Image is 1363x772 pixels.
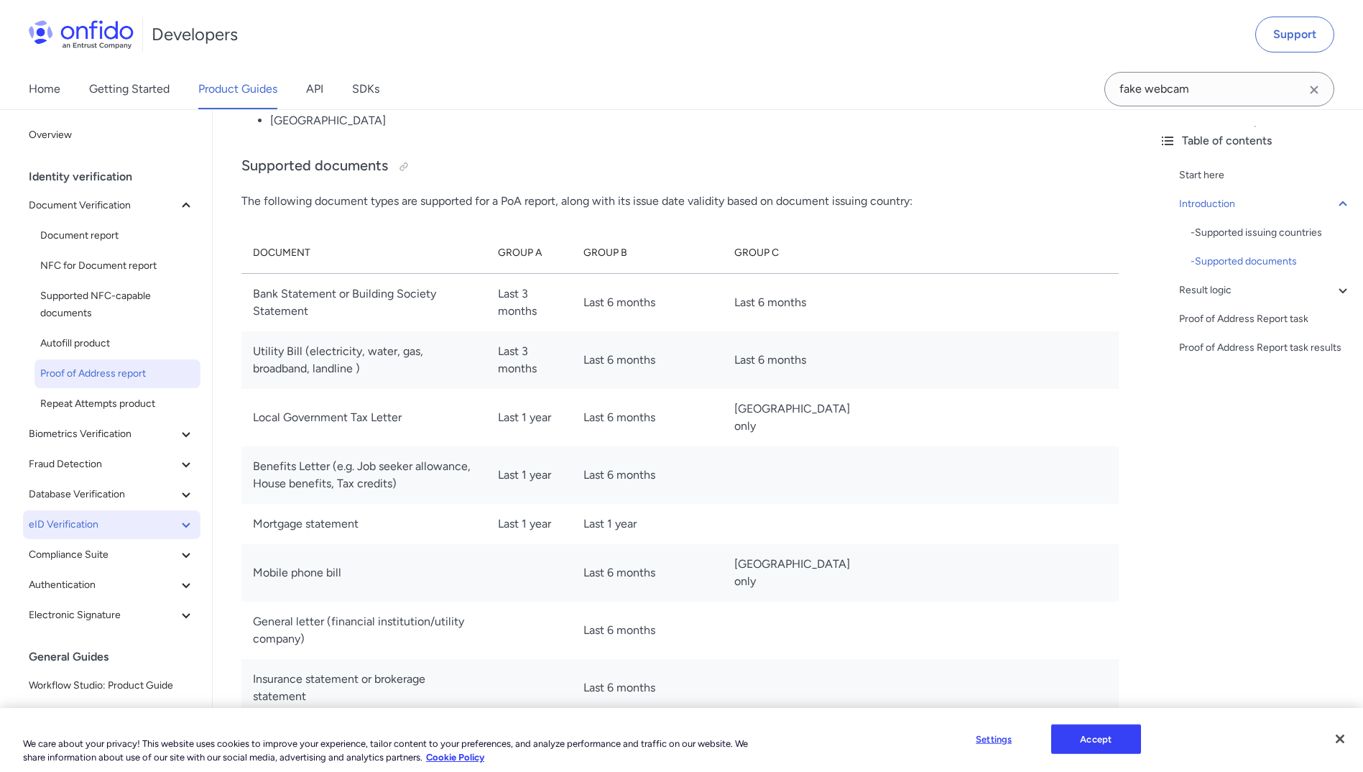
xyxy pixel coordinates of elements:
button: Accept [1051,724,1141,754]
a: NFC for Document report [34,252,200,280]
a: Autofill product [34,329,200,358]
span: Proof of Address report [40,365,195,382]
div: General Guides [29,643,206,671]
span: Authentication [29,576,177,594]
span: Overview [29,127,195,144]
button: Document Verification [23,191,200,220]
a: Support [1255,17,1334,52]
td: Last 6 months [572,331,723,389]
svg: Clear search field button [1306,81,1323,98]
td: Last 6 months [723,273,874,331]
div: Table of contents [1159,132,1352,150]
td: Utility Bill (electricity, water, gas, broadband, landline ) [241,331,486,389]
span: Terms and conditions for ETSI certified identity verification [29,707,195,742]
span: Compliance Suite [29,546,177,564]
a: Start here [1179,167,1352,184]
div: - Supported documents [1191,253,1352,270]
button: Settings [949,725,1039,753]
span: Document report [40,227,195,244]
td: Last 6 months [723,331,874,389]
td: Insurance statement or brokerage statement [241,659,486,717]
a: -Supported issuing countries [1191,224,1352,242]
button: Biometrics Verification [23,420,200,449]
td: Last 1 year [486,446,572,504]
td: General letter (financial institution/utility company) [241,602,486,659]
span: Autofill product [40,335,195,352]
a: Workflow Studio: Product Guide [23,671,200,700]
a: Proof of Address Report task results [1179,339,1352,357]
th: Group A [486,233,572,274]
td: Mobile phone bill [241,544,486,602]
a: Getting Started [89,69,170,109]
td: Last 1 year [486,504,572,544]
a: Terms and conditions for ETSI certified identity verification [23,702,200,748]
span: Repeat Attempts product [40,395,195,413]
span: Biometrics Verification [29,426,177,443]
a: Proof of Address Report task [1179,311,1352,328]
a: Supported NFC-capable documents [34,282,200,328]
th: Group C [723,233,874,274]
td: Last 6 months [572,659,723,717]
a: API [306,69,323,109]
th: Document [241,233,486,274]
span: Electronic Signature [29,607,177,624]
span: Supported NFC-capable documents [40,288,195,322]
input: Onfido search input field [1104,72,1334,106]
img: Onfido Logo [29,20,134,49]
td: Last 6 months [572,389,723,446]
td: Last 6 months [572,273,723,331]
a: Result logic [1179,282,1352,299]
button: Fraud Detection [23,450,200,479]
a: Document report [34,221,200,250]
td: Last 3 months [486,331,572,389]
button: Authentication [23,571,200,599]
a: -Supported documents [1191,253,1352,270]
a: Overview [23,121,200,150]
td: Last 6 months [572,602,723,659]
button: Compliance Suite [23,541,200,569]
td: [GEOGRAPHIC_DATA] only [723,544,874,602]
li: [GEOGRAPHIC_DATA] [270,112,1119,129]
a: Proof of Address report [34,359,200,388]
th: Group B [572,233,723,274]
button: Database Verification [23,480,200,509]
span: eID Verification [29,516,177,533]
h1: Developers [152,23,238,46]
div: Identity verification [29,162,206,191]
h3: Supported documents [241,155,1119,178]
a: Introduction [1179,196,1352,213]
a: Home [29,69,60,109]
td: Last 3 months [486,273,572,331]
td: Last 1 year [486,389,572,446]
div: - Supported issuing countries [1191,224,1352,242]
span: NFC for Document report [40,257,195,275]
button: Electronic Signature [23,601,200,630]
td: [GEOGRAPHIC_DATA] only [723,389,874,446]
td: Bank Statement or Building Society Statement [241,273,486,331]
td: Local Government Tax Letter [241,389,486,446]
td: Last 1 year [572,504,723,544]
a: More information about our cookie policy., opens in a new tab [426,752,484,763]
a: SDKs [352,69,379,109]
button: eID Verification [23,510,200,539]
span: Database Verification [29,486,177,503]
div: We care about your privacy! This website uses cookies to improve your experience, tailor content ... [23,722,749,765]
span: Fraud Detection [29,456,177,473]
button: Close [1324,723,1356,755]
a: Repeat Attempts product [34,390,200,418]
p: The following document types are supported for a PoA report, along with its issue date validity b... [241,193,1119,210]
span: Workflow Studio: Product Guide [29,677,195,694]
td: Last 6 months [572,446,723,504]
td: Mortgage statement [241,504,486,544]
td: Last 6 months [572,544,723,602]
td: Benefits Letter (e.g. Job seeker allowance, House benefits, Tax credits) [241,446,486,504]
a: Product Guides [198,69,277,109]
span: Document Verification [29,197,177,214]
